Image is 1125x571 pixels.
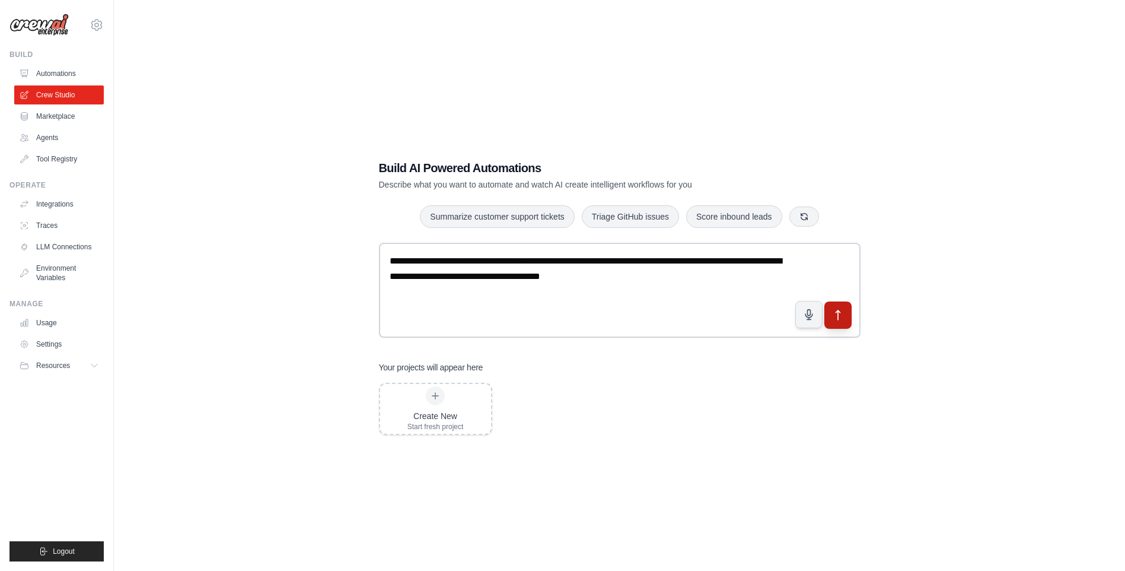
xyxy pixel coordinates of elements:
[582,205,679,228] button: Triage GitHub issues
[9,14,69,36] img: Logo
[14,216,104,235] a: Traces
[379,160,777,176] h1: Build AI Powered Automations
[14,195,104,214] a: Integrations
[36,361,70,370] span: Resources
[14,64,104,83] a: Automations
[14,356,104,375] button: Resources
[407,422,464,432] div: Start fresh project
[14,150,104,169] a: Tool Registry
[14,335,104,354] a: Settings
[14,313,104,332] a: Usage
[9,180,104,190] div: Operate
[9,299,104,309] div: Manage
[14,128,104,147] a: Agents
[407,410,464,422] div: Create New
[14,237,104,256] a: LLM Connections
[795,301,823,328] button: Click to speak your automation idea
[379,361,483,373] h3: Your projects will appear here
[9,541,104,562] button: Logout
[14,259,104,287] a: Environment Variables
[686,205,782,228] button: Score inbound leads
[53,547,75,556] span: Logout
[14,85,104,104] a: Crew Studio
[14,107,104,126] a: Marketplace
[789,207,819,227] button: Get new suggestions
[420,205,574,228] button: Summarize customer support tickets
[9,50,104,59] div: Build
[379,179,777,191] p: Describe what you want to automate and watch AI create intelligent workflows for you
[1066,514,1125,571] iframe: Chat Widget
